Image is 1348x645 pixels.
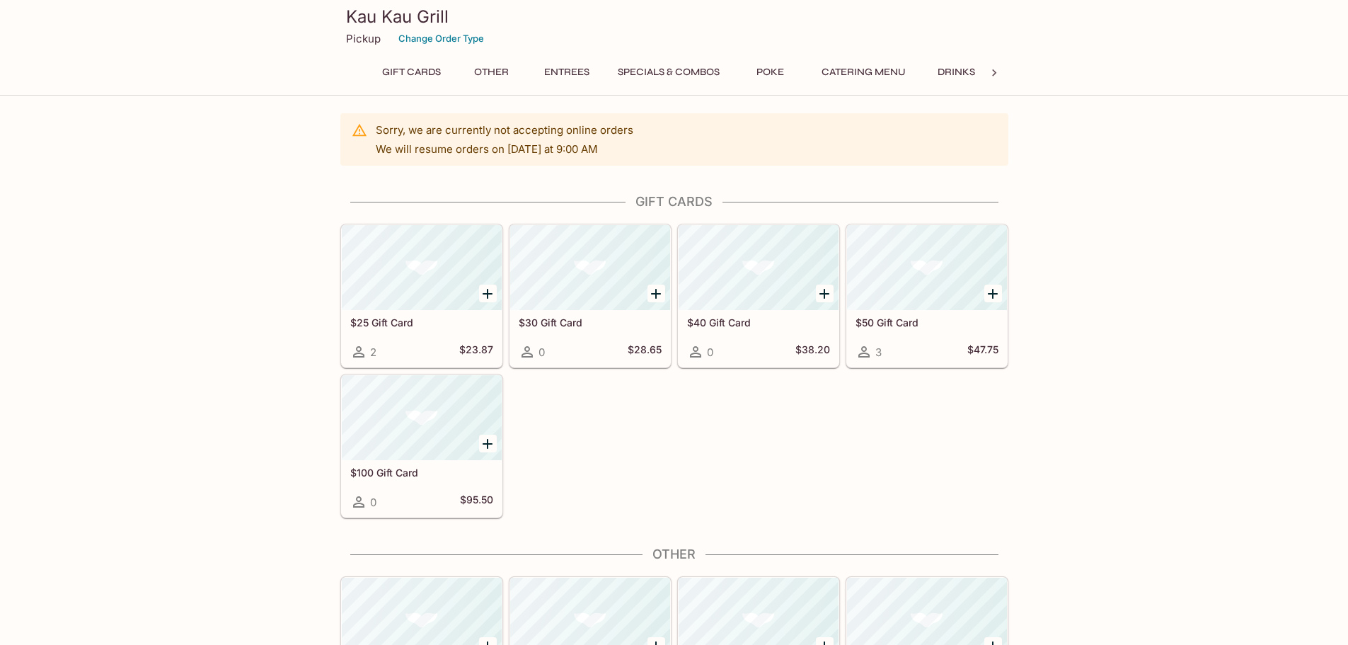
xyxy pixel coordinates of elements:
[610,62,727,82] button: Specials & Combos
[519,316,662,329] h5: $30 Gift Card
[340,547,1008,562] h4: Other
[479,285,497,302] button: Add $25 Gift Card
[342,375,502,460] div: $100 Gift Card
[374,62,449,82] button: Gift Cards
[856,316,998,329] h5: $50 Gift Card
[350,467,493,479] h5: $100 Gift Card
[342,225,502,310] div: $25 Gift Card
[707,346,713,359] span: 0
[479,435,497,452] button: Add $100 Gift Card
[628,343,662,360] h5: $28.65
[341,224,502,367] a: $25 Gift Card2$23.87
[847,225,1007,310] div: $50 Gift Card
[678,224,839,367] a: $40 Gift Card0$38.20
[846,224,1008,367] a: $50 Gift Card3$47.75
[346,6,1003,28] h3: Kau Kau Grill
[925,62,989,82] button: Drinks
[795,343,830,360] h5: $38.20
[460,493,493,510] h5: $95.50
[370,346,376,359] span: 2
[647,285,665,302] button: Add $30 Gift Card
[370,496,376,509] span: 0
[739,62,802,82] button: Poke
[984,285,1002,302] button: Add $50 Gift Card
[376,123,633,137] p: Sorry, we are currently not accepting online orders
[875,346,882,359] span: 3
[460,62,524,82] button: Other
[346,32,381,45] p: Pickup
[510,225,670,310] div: $30 Gift Card
[535,62,599,82] button: Entrees
[679,225,839,310] div: $40 Gift Card
[340,194,1008,210] h4: Gift Cards
[687,316,830,329] h5: $40 Gift Card
[459,343,493,360] h5: $23.87
[376,142,633,156] p: We will resume orders on [DATE] at 9:00 AM
[509,224,671,367] a: $30 Gift Card0$28.65
[392,28,490,50] button: Change Order Type
[816,285,834,302] button: Add $40 Gift Card
[967,343,998,360] h5: $47.75
[538,346,545,359] span: 0
[814,62,914,82] button: Catering Menu
[341,375,502,518] a: $100 Gift Card0$95.50
[350,316,493,329] h5: $25 Gift Card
